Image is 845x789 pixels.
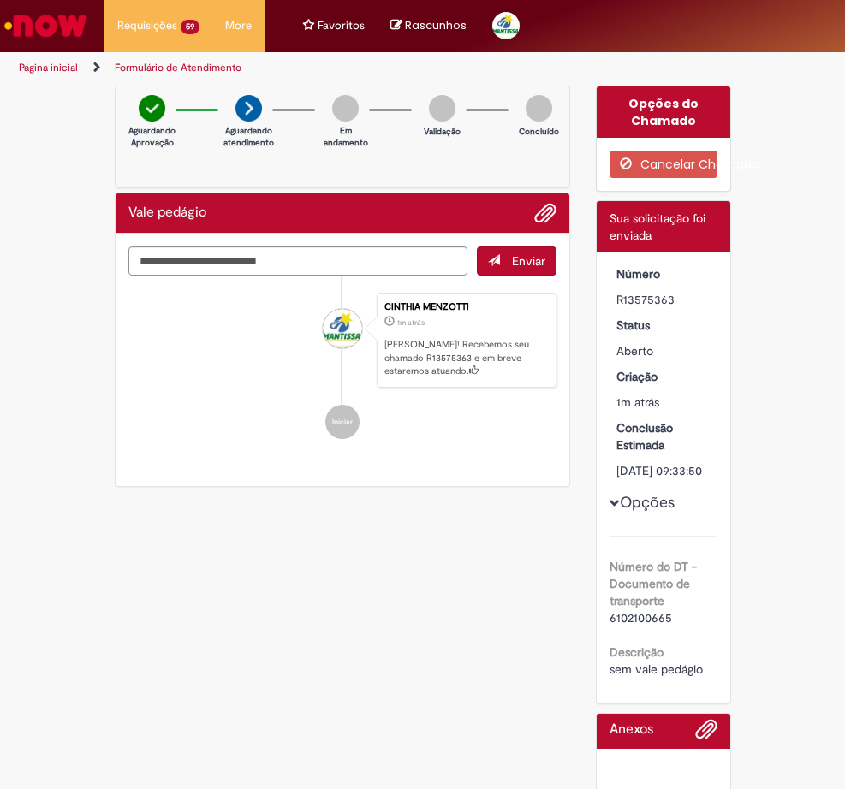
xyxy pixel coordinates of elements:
img: img-circle-grey.png [526,95,552,122]
span: sem vale pedágio [610,661,703,677]
span: 1m atrás [397,317,425,328]
button: Cancelar Chamado [610,151,717,178]
span: Requisições [117,17,177,34]
h2: Vale pedágio Histórico de tíquete [128,205,206,221]
ul: Trilhas de página [13,52,410,84]
p: Validação [424,126,461,138]
div: Opções do Chamado [597,86,730,138]
ul: Histórico de tíquete [128,276,557,456]
img: img-circle-grey.png [332,95,359,122]
dt: Criação [604,368,724,385]
a: No momento, sua lista de rascunhos tem 0 Itens [390,17,467,33]
button: Adicionar anexos [534,202,556,224]
h2: Anexos [610,722,653,738]
span: Enviar [512,253,545,269]
dt: Número [604,265,724,282]
img: arrow-next.png [235,95,262,122]
p: Aguardando atendimento [223,125,274,150]
b: Descrição [610,644,664,660]
dt: Conclusão Estimada [604,419,724,454]
textarea: Digite sua mensagem aqui... [128,246,467,276]
span: 59 [181,20,199,34]
time: 29/09/2025 09:33:47 [397,317,425,328]
b: Número do DT - Documento de transporte [610,559,697,608]
span: 6102100665 [610,610,672,626]
a: Página inicial [19,61,78,74]
span: 1m atrás [616,394,659,410]
div: CINTHIA MENZOTTI [323,309,362,348]
dt: Status [604,317,724,334]
span: Sua solicitação foi enviada [610,211,705,243]
p: Concluído [519,126,559,138]
div: [DATE] 09:33:50 [616,462,711,479]
a: Formulário de Atendimento [115,61,241,74]
span: Rascunhos [405,17,467,33]
p: [PERSON_NAME]! Recebemos seu chamado R13575363 e em breve estaremos atuando. [384,338,547,378]
div: Aberto [616,342,711,359]
p: Aguardando Aprovação [128,125,176,150]
img: check-circle-green.png [139,95,165,122]
p: Em andamento [324,125,368,150]
button: Enviar [477,246,556,276]
button: Adicionar anexos [695,718,717,749]
span: Favoritos [318,17,365,34]
time: 29/09/2025 09:33:47 [616,394,659,410]
div: 29/09/2025 09:33:47 [616,394,711,411]
div: CINTHIA MENZOTTI [384,302,547,312]
img: img-circle-grey.png [429,95,455,122]
img: ServiceNow [2,9,90,43]
span: More [225,17,252,34]
li: CINTHIA MENZOTTI [128,293,557,388]
div: R13575363 [616,291,711,308]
